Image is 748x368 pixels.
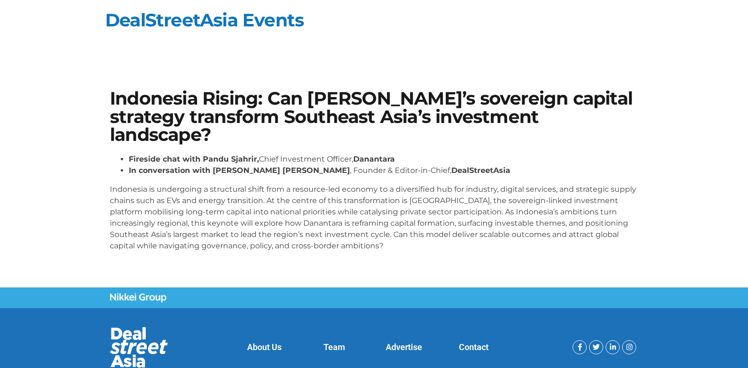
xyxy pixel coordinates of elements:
[459,342,489,352] a: Contact
[247,342,282,352] a: About Us
[353,155,395,164] strong: Danantara
[105,9,304,31] a: DealStreetAsia Events
[324,342,345,352] a: Team
[129,154,638,165] li: Chief Investment Officer,
[110,90,638,144] h1: Indonesia Rising: Can [PERSON_NAME]’s sovereign capital strategy transform Southeast Asia’s inves...
[129,165,638,176] li: , Founder & Editor-in-Chief,
[110,293,166,303] img: Nikkei Group
[386,342,422,352] a: Advertise
[451,166,510,175] strong: DealStreetAsia
[129,155,259,164] strong: Fireside chat with Pandu Sjahrir,
[129,166,350,175] strong: In conversation with [PERSON_NAME] [PERSON_NAME]
[110,184,638,252] p: Indonesia is undergoing a structural shift from a resource-led economy to a diversified hub for i...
